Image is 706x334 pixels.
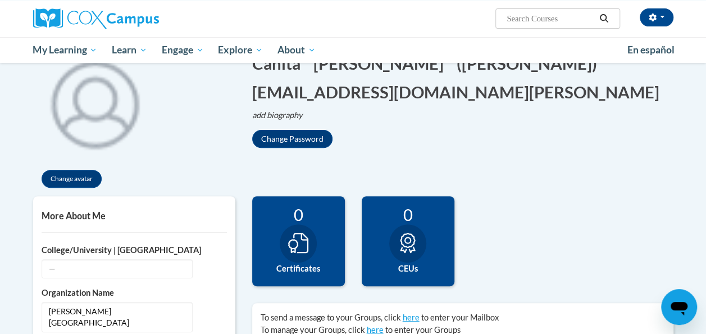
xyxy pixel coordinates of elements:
[33,40,157,164] div: Click to change the profile picture
[42,244,227,256] label: College/University | [GEOGRAPHIC_DATA]
[261,205,336,224] div: 0
[313,52,451,75] button: Edit last name
[403,313,420,322] a: here
[620,38,682,62] a: En español
[261,263,336,275] label: Certificates
[252,52,308,75] button: Edit first name
[33,40,157,164] img: profile avatar
[505,12,595,25] input: Search Courses
[595,12,612,25] button: Search
[42,210,227,221] h5: More About Me
[42,170,102,188] button: Change avatar
[211,37,270,63] a: Explore
[33,43,97,57] span: My Learning
[218,43,263,57] span: Explore
[252,110,303,120] i: add biography
[112,43,147,57] span: Learn
[252,109,312,121] button: Edit biography
[252,80,667,103] button: Edit email address
[640,8,673,26] button: Account Settings
[26,37,105,63] a: My Learning
[627,44,675,56] span: En español
[261,313,401,322] span: To send a message to your Groups, click
[33,8,159,29] img: Cox Campus
[42,259,193,278] span: —
[370,263,446,275] label: CEUs
[661,289,697,325] iframe: Button to launch messaging window
[25,37,682,63] div: Main menu
[277,43,316,57] span: About
[162,43,204,57] span: Engage
[421,313,499,322] span: to enter your Mailbox
[457,52,604,75] button: Edit screen name
[252,130,332,148] button: Change Password
[370,205,446,224] div: 0
[42,287,227,299] label: Organization Name
[104,37,154,63] a: Learn
[154,37,211,63] a: Engage
[42,302,193,332] span: [PERSON_NAME][GEOGRAPHIC_DATA]
[270,37,323,63] a: About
